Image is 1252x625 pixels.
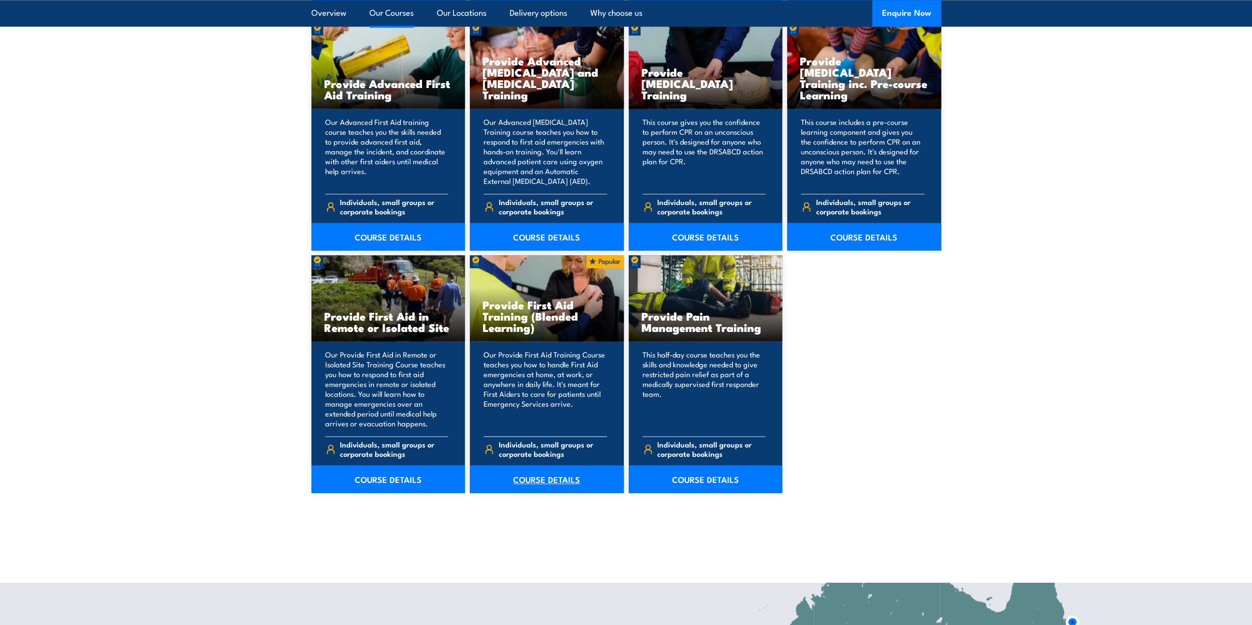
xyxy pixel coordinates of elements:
h3: Provide Advanced [MEDICAL_DATA] and [MEDICAL_DATA] Training [483,55,611,100]
h3: Provide First Aid Training (Blended Learning) [483,299,611,333]
h3: Provide Advanced First Aid Training [324,78,453,100]
span: Individuals, small groups or corporate bookings [816,197,924,216]
h3: Provide [MEDICAL_DATA] Training inc. Pre-course Learning [800,55,928,100]
a: COURSE DETAILS [787,223,941,250]
span: Individuals, small groups or corporate bookings [340,440,448,458]
a: COURSE DETAILS [470,465,624,493]
p: This course gives you the confidence to perform CPR on an unconscious person. It's designed for a... [642,117,766,186]
p: Our Provide First Aid Training Course teaches you how to handle First Aid emergencies at home, at... [484,350,607,428]
p: Our Advanced First Aid training course teaches you the skills needed to provide advanced first ai... [325,117,449,186]
a: COURSE DETAILS [311,223,465,250]
h3: Provide First Aid in Remote or Isolated Site [324,310,453,333]
p: Our Advanced [MEDICAL_DATA] Training course teaches you how to respond to first aid emergencies w... [484,117,607,186]
h3: Provide [MEDICAL_DATA] Training [641,66,770,100]
span: Individuals, small groups or corporate bookings [657,440,765,458]
span: Individuals, small groups or corporate bookings [657,197,765,216]
p: This half-day course teaches you the skills and knowledge needed to give restricted pain relief a... [642,350,766,428]
a: COURSE DETAILS [311,465,465,493]
a: COURSE DETAILS [470,223,624,250]
p: This course includes a pre-course learning component and gives you the confidence to perform CPR ... [801,117,924,186]
span: Individuals, small groups or corporate bookings [340,197,448,216]
p: Our Provide First Aid in Remote or Isolated Site Training Course teaches you how to respond to fi... [325,350,449,428]
span: Individuals, small groups or corporate bookings [499,440,607,458]
a: COURSE DETAILS [629,223,783,250]
a: COURSE DETAILS [629,465,783,493]
h3: Provide Pain Management Training [641,310,770,333]
span: Individuals, small groups or corporate bookings [499,197,607,216]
